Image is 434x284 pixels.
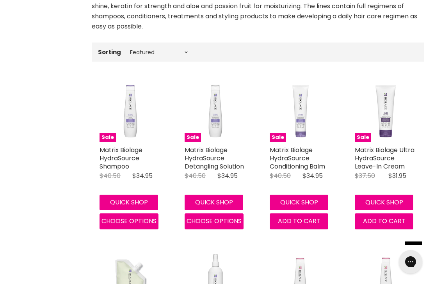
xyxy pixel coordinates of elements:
[270,171,291,180] span: $40.50
[185,146,244,171] a: Matrix Biolage HydraSource Detangling Solution
[278,217,320,225] span: Add to cart
[185,80,246,142] a: Matrix Biolage HydraSource Detangling Solution Matrix Biolage HydraSource Detangling Solution Sale
[100,80,161,142] a: Matrix Biolage HydraSource Shampoo Matrix Biolage HydraSource Shampoo Sale
[185,195,243,210] button: Quick shop
[355,133,371,142] span: Sale
[388,171,406,180] span: $31.95
[395,247,426,276] iframe: Gorgias live chat messenger
[100,133,116,142] span: Sale
[217,171,238,180] span: $34.95
[270,195,328,210] button: Quick shop
[185,213,244,229] button: Choose options
[302,171,323,180] span: $34.95
[355,171,375,180] span: $37.50
[132,171,153,180] span: $34.95
[185,133,201,142] span: Sale
[187,217,242,225] span: Choose options
[270,80,331,142] img: Matrix Biolage HydraSource Conditioning Balm
[100,171,121,180] span: $40.50
[185,171,206,180] span: $40.50
[100,213,158,229] button: Choose options
[185,80,246,142] img: Matrix Biolage HydraSource Detangling Solution
[363,217,406,225] span: Add to cart
[100,80,161,142] img: Matrix Biolage HydraSource Shampoo
[355,213,413,229] button: Add to cart
[355,80,416,142] img: Matrix Biolage Ultra HydraSource Leave-In Cream
[100,146,142,171] a: Matrix Biolage HydraSource Shampoo
[355,80,416,142] a: Matrix Biolage Ultra HydraSource Leave-In Cream Sale
[270,80,331,142] a: Matrix Biolage HydraSource Conditioning Balm Matrix Biolage HydraSource Conditioning Balm Sale
[355,195,413,210] button: Quick shop
[100,195,158,210] button: Quick shop
[270,213,328,229] button: Add to cart
[270,146,325,171] a: Matrix Biolage HydraSource Conditioning Balm
[355,146,414,171] a: Matrix Biolage Ultra HydraSource Leave-In Cream
[101,217,157,225] span: Choose options
[98,49,121,55] label: Sorting
[270,133,286,142] span: Sale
